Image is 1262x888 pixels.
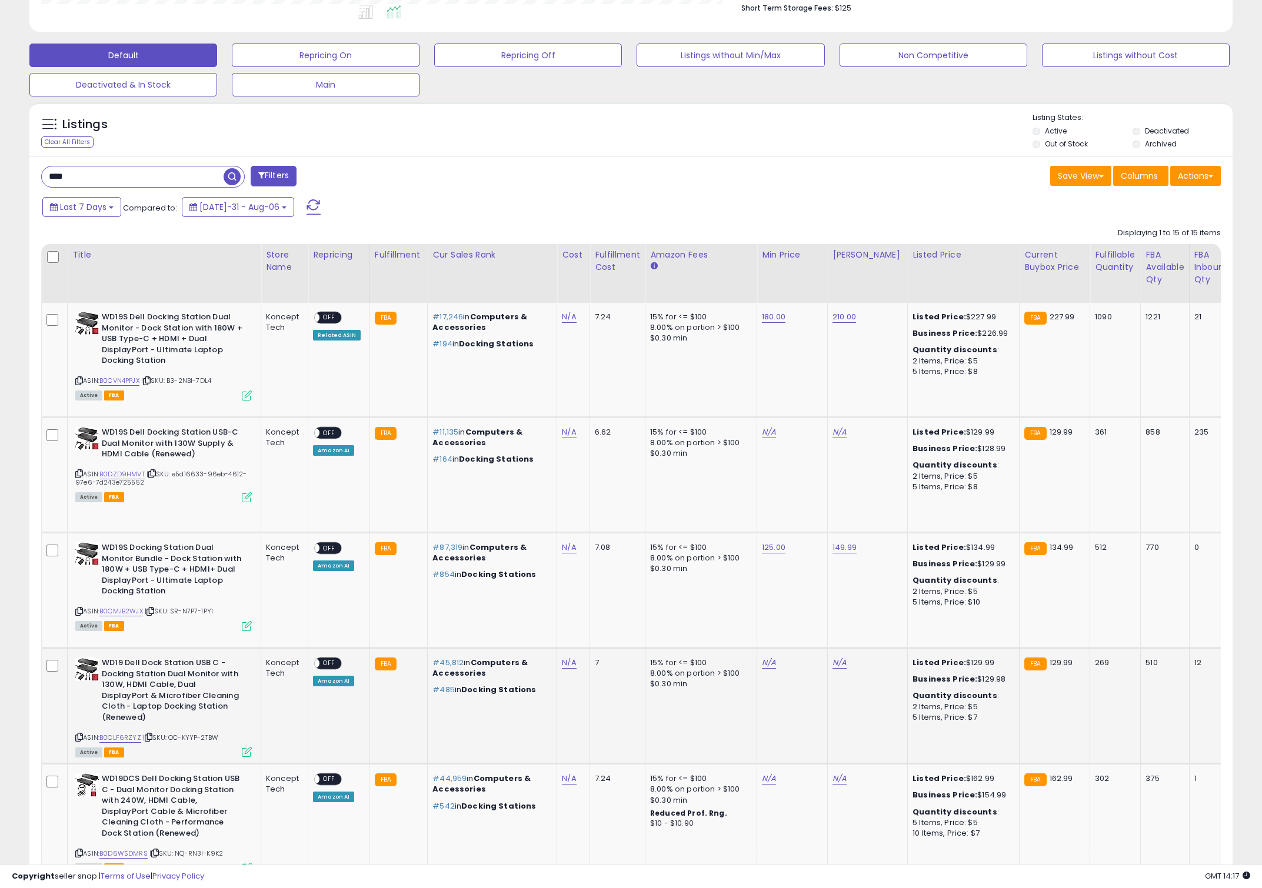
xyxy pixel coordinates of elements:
a: N/A [762,657,776,669]
div: 512 [1095,542,1131,553]
a: 180.00 [762,311,785,323]
b: Quantity discounts [913,575,997,586]
div: Min Price [762,249,823,261]
button: Repricing Off [434,44,622,67]
div: 12 [1194,657,1226,668]
div: Koncept Tech [266,657,299,679]
span: | SKU: e5d16633-96eb-4612-97e6-7d243e725552 [75,469,247,487]
div: $128.99 [913,443,1010,454]
p: in [432,454,548,465]
img: 41WK0upwmxL._SL40_.jpg [75,657,99,681]
div: 269 [1095,657,1131,668]
a: N/A [562,657,576,669]
div: 510 [1146,657,1180,668]
a: N/A [562,773,576,784]
div: $0.30 min [650,448,748,459]
span: Docking Stations [461,800,536,812]
img: 41Zf60a3KlL._SL40_.jpg [75,773,99,797]
div: Repricing [313,249,365,261]
small: FBA [1024,773,1046,786]
div: 2 Items, Price: $5 [913,586,1010,597]
b: WD19DCS Dell Docking Station USB C - Dual Monitor Docking Station with 240W, HDMI Cable, DisplayP... [102,773,245,842]
div: [PERSON_NAME] [833,249,903,261]
span: All listings currently available for purchase on Amazon [75,390,102,400]
div: 0 [1194,542,1226,553]
div: Fulfillable Quantity [1095,249,1136,273]
b: Listed Price: [913,426,966,438]
div: : [913,807,1010,817]
div: Store Name [266,249,303,273]
div: Displaying 1 to 15 of 15 items [1118,228,1221,239]
a: 210.00 [833,311,856,323]
span: #44,959 [432,773,467,784]
div: : [913,345,1010,355]
div: ASIN: [75,542,252,629]
div: $0.30 min [650,563,748,574]
b: Business Price: [913,558,977,569]
small: FBA [375,312,397,325]
b: Business Price: [913,443,977,454]
div: FBA inbound Qty [1194,249,1230,286]
span: | SKU: SR-N7P7-1PY1 [145,606,213,616]
div: 2 Items, Price: $5 [913,471,1010,482]
b: Quantity discounts [913,806,997,817]
span: Columns [1121,170,1158,182]
span: Last 7 Days [60,201,106,213]
div: 7.24 [595,773,636,784]
div: Amazon Fees [650,249,752,261]
span: All listings currently available for purchase on Amazon [75,747,102,757]
b: Listed Price: [913,542,966,553]
div: 1 [1194,773,1226,784]
span: Computers & Accessories [432,542,527,563]
span: OFF [319,659,338,669]
p: in [432,312,548,333]
div: : [913,690,1010,701]
div: 8.00% on portion > $100 [650,438,748,448]
small: FBA [375,542,397,555]
small: FBA [1024,427,1046,440]
b: WD19 Dell Dock Station USB C - Docking Station Dual Monitor with 130W, HDMI Cable, Dual DisplayPo... [102,657,245,726]
div: 375 [1146,773,1180,784]
span: #542 [432,800,455,812]
div: 5 Items, Price: $10 [913,597,1010,607]
div: 2 Items, Price: $5 [913,356,1010,366]
span: 129.99 [1050,426,1073,438]
a: N/A [562,311,576,323]
div: $0.30 min [650,795,748,806]
div: 15% for <= $100 [650,427,748,438]
button: Listings without Cost [1042,44,1230,67]
div: $0.30 min [650,679,748,689]
div: 10 Items, Price: $7 [913,828,1010,839]
button: Listings without Min/Max [637,44,824,67]
div: 7.24 [595,312,636,322]
a: B0DZD9HMVT [99,469,145,479]
h5: Listings [62,116,108,133]
div: FBA Available Qty [1146,249,1184,286]
p: Listing States: [1033,112,1233,123]
div: $129.99 [913,657,1010,668]
button: Main [232,73,419,96]
div: Cur Sales Rank [432,249,552,261]
b: WD19S Dell Docking Station Dual Monitor - Dock Station with 180W + USB Type-C + HDMI + Dual Displ... [102,312,245,369]
button: Save View [1050,166,1111,186]
span: #485 [432,684,455,695]
div: $162.99 [913,773,1010,784]
div: 7 [595,657,636,668]
img: 41V-ALBaTIL._SL40_.jpg [75,312,99,335]
span: 2025-08-14 14:17 GMT [1205,870,1250,882]
span: Compared to: [123,202,177,213]
button: Filters [251,166,297,186]
div: $154.99 [913,790,1010,800]
button: Actions [1170,166,1221,186]
span: #45,812 [432,657,464,668]
b: Business Price: [913,328,977,339]
div: 15% for <= $100 [650,773,748,784]
span: Docking Stations [461,569,536,580]
span: [DATE]-31 - Aug-06 [199,201,279,213]
b: Quantity discounts [913,690,997,701]
div: 8.00% on portion > $100 [650,322,748,333]
div: Amazon AI [313,792,354,802]
b: Business Price: [913,673,977,685]
small: FBA [375,657,397,670]
b: WD19S Docking Station Dual Monitor Bundle - Dock Station with 180W + USB Type-C + HDMI+ Dual Disp... [102,542,245,600]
